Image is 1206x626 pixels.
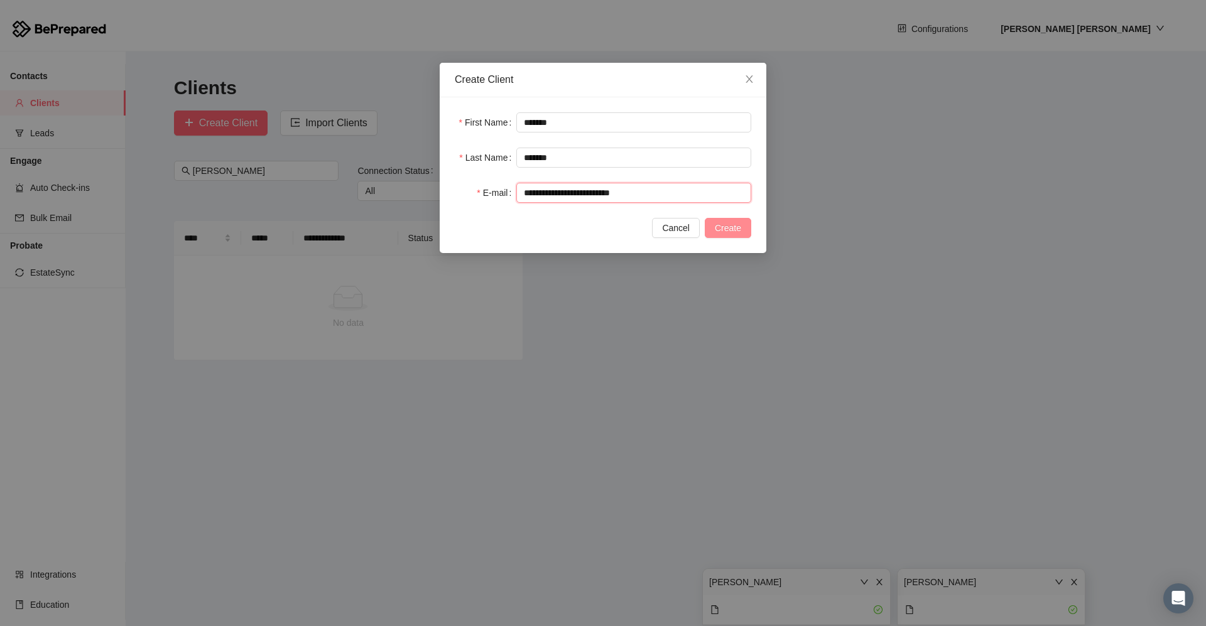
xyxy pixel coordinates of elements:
div: Open Intercom Messenger [1163,583,1193,613]
span: close [744,74,754,84]
button: Close [732,63,766,97]
label: E-mail [477,183,516,203]
label: Last Name [459,148,516,168]
span: Cancel [662,221,690,235]
span: Create [715,221,741,235]
button: Cancel [652,218,700,238]
button: Create [705,218,751,238]
div: Create Client [455,73,751,87]
label: First Name [459,112,517,132]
